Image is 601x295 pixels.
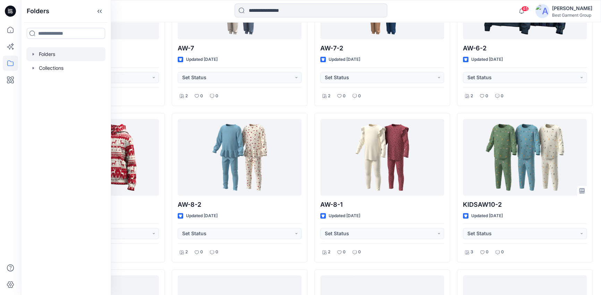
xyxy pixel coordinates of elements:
p: 3 [471,248,473,256]
a: AW-8-1 [320,119,444,196]
p: 0 [501,248,504,256]
p: AW-7-2 [320,43,444,53]
p: KIDSAW10-2 [463,200,587,210]
p: 0 [501,92,503,100]
p: 0 [343,248,346,256]
p: AW-6-2 [463,43,587,53]
span: 45 [521,6,529,11]
p: 0 [215,92,218,100]
p: Updated [DATE] [186,212,218,220]
p: 0 [358,92,361,100]
p: Updated [DATE] [471,212,503,220]
p: 0 [343,92,346,100]
p: 2 [328,92,330,100]
p: 0 [486,248,489,256]
p: Updated [DATE] [329,56,360,63]
p: 2 [185,248,188,256]
p: AW-8-1 [320,200,444,210]
p: 0 [215,248,218,256]
p: Updated [DATE] [329,212,360,220]
p: 0 [485,92,488,100]
p: AW-7 [178,43,302,53]
div: [PERSON_NAME] [552,4,592,13]
p: 2 [471,92,473,100]
p: Updated [DATE] [186,56,218,63]
p: Updated [DATE] [471,56,503,63]
p: 2 [185,92,188,100]
img: avatar [535,4,549,18]
p: 0 [200,248,203,256]
a: AW-8-2 [178,119,302,196]
p: 2 [328,248,330,256]
div: Best Garment Group [552,13,592,18]
p: AW-8-2 [178,200,302,210]
p: 0 [200,92,203,100]
a: KIDSAW10-2 [463,119,587,196]
p: 0 [358,248,361,256]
